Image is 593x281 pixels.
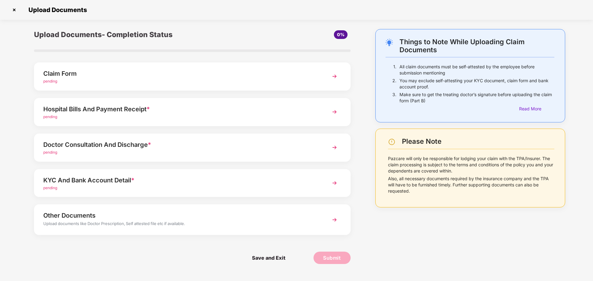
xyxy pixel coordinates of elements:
[329,106,340,117] img: svg+xml;base64,PHN2ZyBpZD0iTmV4dCIgeG1sbnM9Imh0dHA6Ly93d3cudzMub3JnLzIwMDAvc3ZnIiB3aWR0aD0iMzYiIG...
[392,78,396,90] p: 2.
[43,140,316,150] div: Doctor Consultation And Discharge
[246,252,292,264] span: Save and Exit
[43,79,57,83] span: pending
[43,185,57,190] span: pending
[388,155,554,174] p: Pazcare will only be responsible for lodging your claim with the TPA/Insurer. The claim processin...
[519,105,554,112] div: Read More
[22,6,90,14] span: Upload Documents
[314,252,351,264] button: Submit
[43,211,316,220] div: Other Documents
[34,29,245,40] div: Upload Documents- Completion Status
[329,177,340,189] img: svg+xml;base64,PHN2ZyBpZD0iTmV4dCIgeG1sbnM9Imh0dHA6Ly93d3cudzMub3JnLzIwMDAvc3ZnIiB3aWR0aD0iMzYiIG...
[43,220,316,228] div: Upload documents like Doctor Prescription, Self attested file etc if available.
[399,64,554,76] p: All claim documents must be self-attested by the employee before submission mentioning
[399,78,554,90] p: You may exclude self-attesting your KYC document, claim form and bank account proof.
[399,92,554,104] p: Make sure to get the treating doctor’s signature before uploading the claim form (Part B)
[43,104,316,114] div: Hospital Bills And Payment Receipt
[329,142,340,153] img: svg+xml;base64,PHN2ZyBpZD0iTmV4dCIgeG1sbnM9Imh0dHA6Ly93d3cudzMub3JnLzIwMDAvc3ZnIiB3aWR0aD0iMzYiIG...
[388,138,395,146] img: svg+xml;base64,PHN2ZyBpZD0iV2FybmluZ18tXzI0eDI0IiBkYXRhLW5hbWU9Ildhcm5pbmcgLSAyNHgyNCIgeG1sbnM9Im...
[43,69,316,79] div: Claim Form
[386,39,393,46] img: svg+xml;base64,PHN2ZyB4bWxucz0iaHR0cDovL3d3dy53My5vcmcvMjAwMC9zdmciIHdpZHRoPSIyNC4wOTMiIGhlaWdodD...
[43,150,57,155] span: pending
[43,175,316,185] div: KYC And Bank Account Detail
[337,32,344,37] span: 0%
[399,38,554,54] div: Things to Note While Uploading Claim Documents
[9,5,19,15] img: svg+xml;base64,PHN2ZyBpZD0iQ3Jvc3MtMzJ4MzIiIHhtbG5zPSJodHRwOi8vd3d3LnczLm9yZy8yMDAwL3N2ZyIgd2lkdG...
[402,137,554,146] div: Please Note
[392,92,396,104] p: 3.
[329,71,340,82] img: svg+xml;base64,PHN2ZyBpZD0iTmV4dCIgeG1sbnM9Imh0dHA6Ly93d3cudzMub3JnLzIwMDAvc3ZnIiB3aWR0aD0iMzYiIG...
[388,176,554,194] p: Also, all necessary documents required by the insurance company and the TPA will have to be furni...
[393,64,396,76] p: 1.
[329,214,340,225] img: svg+xml;base64,PHN2ZyBpZD0iTmV4dCIgeG1sbnM9Imh0dHA6Ly93d3cudzMub3JnLzIwMDAvc3ZnIiB3aWR0aD0iMzYiIG...
[43,114,57,119] span: pending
